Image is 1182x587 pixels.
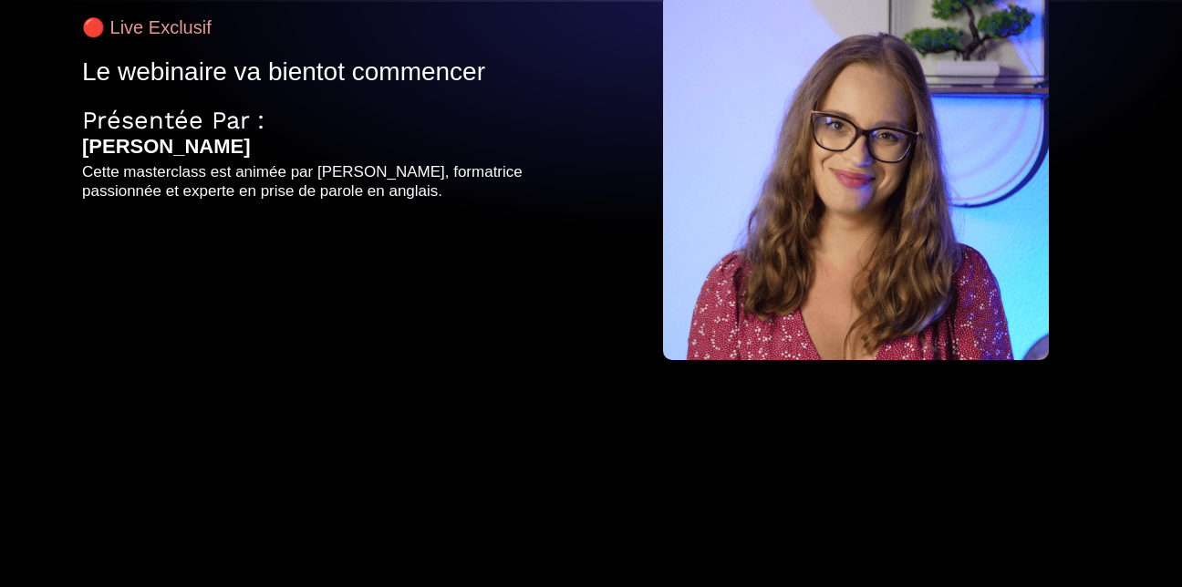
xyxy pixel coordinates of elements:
[82,163,571,201] div: Cette masterclass est animée par [PERSON_NAME], formatrice passionnée et experte en prise de paro...
[82,57,571,88] div: Le webinaire va bientot commencer
[82,16,571,38] div: 🔴 Live Exclusif
[82,135,251,158] b: [PERSON_NAME]
[82,106,264,135] span: Présentée Par :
